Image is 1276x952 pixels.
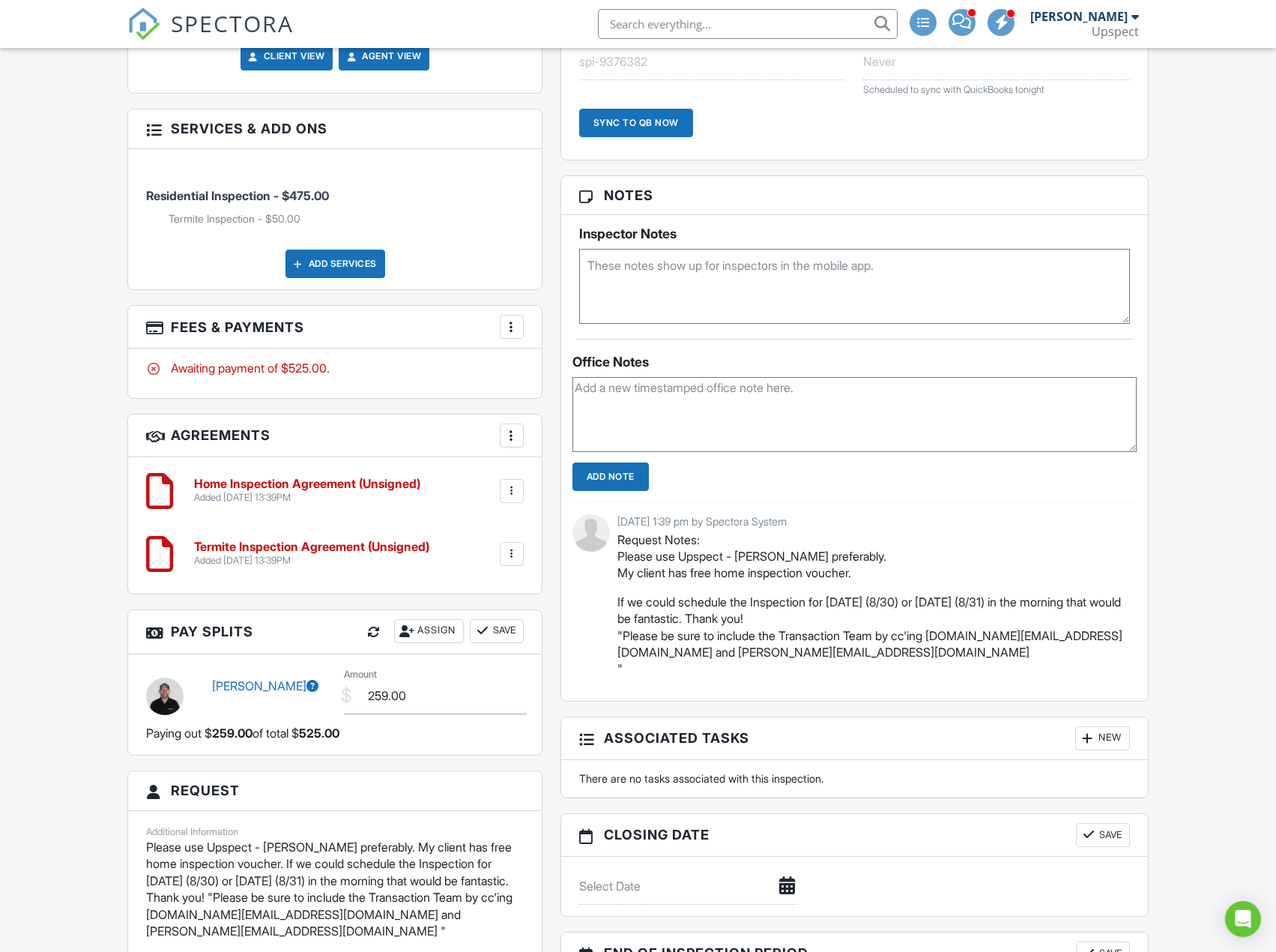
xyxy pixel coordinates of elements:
input: Select Date [579,868,798,905]
div: Awaiting payment of $525.00. [146,360,524,376]
h3: Fees & Payments [128,306,542,349]
input: Search everything... [598,9,898,39]
button: Save [1076,823,1130,847]
div: Open Intercom Messenger [1225,901,1261,937]
div: Office Notes [572,355,1137,370]
p: If we could schedule the Inspection for [DATE] (8/30) or [DATE] (8/31) in the morning that would ... [617,594,1125,678]
div: [PERSON_NAME] [1030,9,1128,24]
h3: Services & Add ons [128,109,542,148]
p: Request Notes: Please use Upspect - [PERSON_NAME] preferably. My client has free home inspection ... [617,531,1125,582]
label: Additional Information [146,826,238,837]
span: [DATE] 1:39 pm [617,515,689,528]
div: Added [DATE] 13:39PM [194,492,420,504]
h3: Request [128,771,542,810]
span: Scheduled to sync with QuickBooks tonight [863,84,1044,95]
li: Service: Residential Inspection [146,160,524,238]
img: The Best Home Inspection Software - Spectora [127,7,160,40]
p: Please use Upspect - [PERSON_NAME] preferably. My client has free home inspection voucher. If we ... [146,839,524,939]
h3: Notes [561,176,1148,215]
span: of total $ [253,725,299,741]
span: Associated Tasks [604,728,749,748]
div: There are no tasks associated with this inspection. [570,771,1139,786]
button: Save [470,619,524,643]
span: by [692,515,703,528]
span: 259.00 [212,725,253,741]
div: Upspect [1092,24,1139,39]
a: [PERSON_NAME] [212,678,318,693]
a: Home Inspection Agreement (Unsigned) Added [DATE] 13:39PM [194,477,420,504]
img: default-user-f0147aede5fd5fa78ca7ade42f37bd4542148d508eef1c3d3ea960f66861d68b.jpg [572,514,610,552]
span: SPECTORA [171,7,294,39]
span: 525.00 [299,725,339,741]
span: Paying out $ [146,725,212,741]
label: Amount [344,668,377,681]
input: Add Note [572,463,649,491]
img: garette_langmead_updated_professional_picture.jpg [146,678,184,715]
h5: Inspector Notes [579,226,1130,241]
h6: Home Inspection Agreement (Unsigned) [194,477,420,491]
li: Add on: Termite Inspection [169,211,524,226]
a: Agent View [344,49,421,64]
a: Termite Inspection Agreement (Unsigned) Added [DATE] 13:39PM [194,540,429,567]
a: Client View [246,49,325,64]
span: Residential Inspection - $475.00 [146,188,329,203]
div: Assign [394,619,464,643]
h6: Termite Inspection Agreement (Unsigned) [194,540,429,554]
h3: Pay Splits [128,610,542,654]
a: SPECTORA [127,20,294,52]
div: Added [DATE] 13:39PM [194,555,429,567]
h3: Agreements [128,415,542,457]
span: Spectora System [706,515,787,528]
div: New [1075,726,1130,750]
div: Add Services [285,250,385,278]
div: $ [341,683,352,708]
span: Closing date [604,825,710,845]
div: Sync to QB Now [579,109,693,137]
